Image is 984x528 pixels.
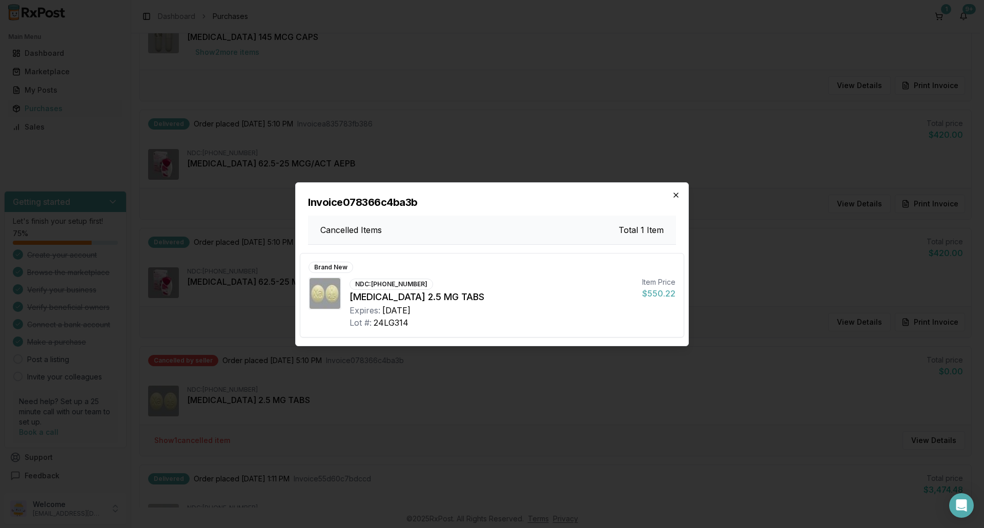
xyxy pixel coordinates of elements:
h3: Cancelled Items [320,224,382,236]
div: 24LG314 [374,316,408,329]
div: $550.22 [642,287,675,300]
img: Xarelto 2.5 MG TABS [310,278,340,309]
div: Lot #: [350,316,372,329]
h3: Total 1 Item [619,224,664,236]
div: Brand New [309,262,353,273]
h2: Invoice 078366c4ba3b [308,195,676,209]
div: [MEDICAL_DATA] 2.5 MG TABS [350,290,634,304]
div: Item Price [642,277,675,287]
div: [DATE] [382,304,411,316]
div: Expires: [350,304,380,316]
div: NDC: [PHONE_NUMBER] [350,279,433,290]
